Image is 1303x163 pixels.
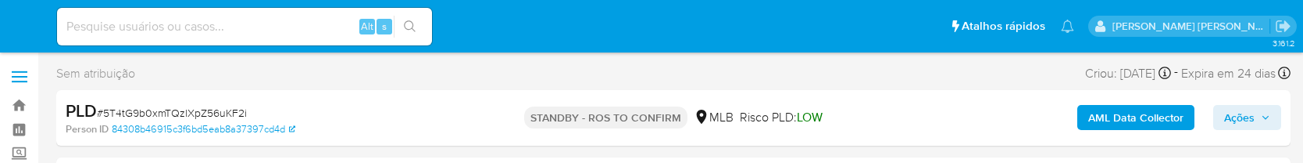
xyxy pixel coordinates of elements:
b: Person ID [66,122,109,136]
a: Sair [1275,18,1291,34]
span: s [382,19,387,34]
span: Risco PLD: [740,109,823,126]
div: Criou: [DATE] [1085,63,1171,84]
button: Ações [1213,105,1281,130]
span: LOW [797,108,823,126]
div: MLB [694,109,734,126]
p: alessandra.barbosa@mercadopago.com [1112,19,1270,34]
a: 84308b46915c3f6bd5eab8a37397cd4d [112,122,295,136]
input: Pesquise usuários ou casos... [57,16,432,37]
a: Notificações [1061,20,1074,33]
span: Expira em 24 dias [1181,65,1276,82]
b: PLD [66,98,97,123]
span: - [1174,63,1178,84]
button: AML Data Collector [1077,105,1194,130]
button: search-icon [394,16,426,38]
p: STANDBY - ROS TO CONFIRM [524,107,687,129]
span: Sem atribuição [56,65,135,82]
span: Ações [1224,105,1255,130]
span: # 5T4tG9b0xmTQzlXpZ56uKF2i [97,105,247,121]
span: Alt [361,19,373,34]
span: Atalhos rápidos [962,18,1045,34]
b: AML Data Collector [1088,105,1183,130]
